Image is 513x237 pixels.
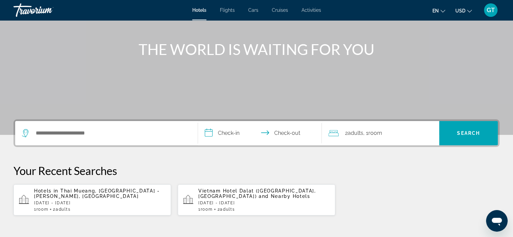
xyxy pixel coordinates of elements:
span: Room [201,207,213,212]
span: Adults [220,207,235,212]
span: 2 [217,207,235,212]
span: and Nearby Hotels [259,194,310,199]
a: Travorium [13,1,81,19]
button: Select check in and out date [198,121,322,145]
button: Travelers: 2 adults, 0 children [322,121,439,145]
span: 1 [34,207,48,212]
p: [DATE] - [DATE] [198,201,330,205]
h1: THE WORLD IS WAITING FOR YOU [130,40,383,58]
button: User Menu [482,3,500,17]
button: Hotels in Thai Mueang, [GEOGRAPHIC_DATA] - [PERSON_NAME], [GEOGRAPHIC_DATA][DATE] - [DATE]1Room2A... [13,184,171,216]
a: Cruises [272,7,288,13]
span: 2 [53,207,70,212]
span: Room [368,130,382,136]
input: Search hotel destination [35,128,188,138]
div: Search widget [15,121,498,145]
span: 2 [345,128,363,138]
span: Vietnam Hotel Dalat ([GEOGRAPHIC_DATA], [GEOGRAPHIC_DATA]) [198,188,316,199]
a: Flights [220,7,235,13]
span: 1 [198,207,212,212]
button: Vietnam Hotel Dalat ([GEOGRAPHIC_DATA], [GEOGRAPHIC_DATA]) and Nearby Hotels[DATE] - [DATE]1Room2... [178,184,335,216]
button: Change currency [455,6,472,16]
a: Activities [302,7,321,13]
span: Search [457,130,480,136]
span: USD [455,8,465,13]
button: Search [439,121,498,145]
p: [DATE] - [DATE] [34,201,166,205]
span: Thai Mueang, [GEOGRAPHIC_DATA] - [PERSON_NAME], [GEOGRAPHIC_DATA] [34,188,160,199]
a: Hotels [192,7,206,13]
span: Adults [347,130,363,136]
span: Adults [56,207,70,212]
p: Your Recent Searches [13,164,500,177]
span: Hotels in [34,188,58,194]
span: en [432,8,439,13]
span: Room [36,207,49,212]
iframe: Кнопка запуска окна обмена сообщениями [486,210,508,232]
button: Change language [432,6,445,16]
span: , 1 [363,128,382,138]
a: Cars [248,7,258,13]
span: GT [487,7,495,13]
